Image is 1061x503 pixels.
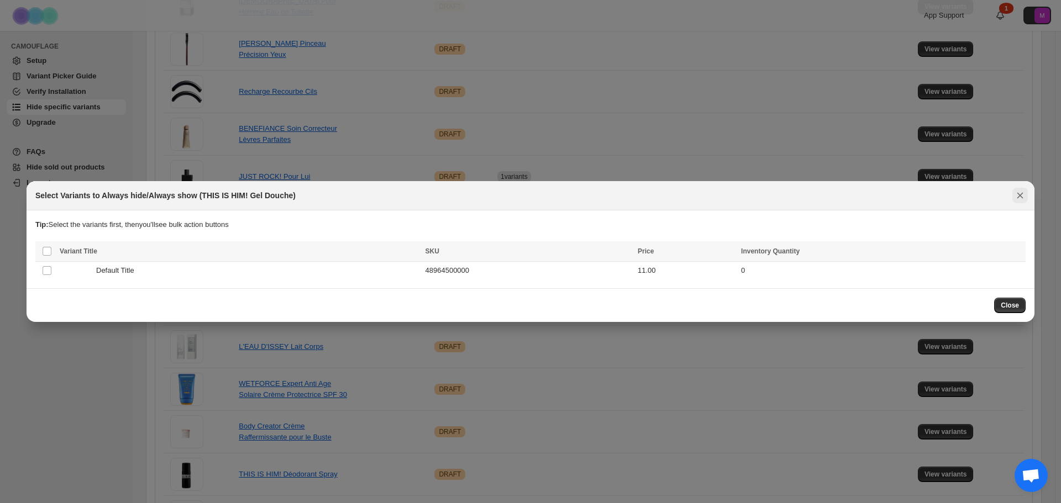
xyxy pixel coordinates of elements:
td: 48964500000 [422,262,634,280]
span: Variant Title [60,247,97,255]
td: 0 [738,262,1026,280]
span: Default Title [96,265,140,276]
div: Ouvrir le chat [1015,459,1048,492]
button: Close [994,298,1026,313]
p: Select the variants first, then you'll see bulk action buttons [35,219,1026,230]
span: Inventory Quantity [741,247,800,255]
button: Close [1012,188,1028,203]
span: Price [638,247,654,255]
h2: Select Variants to Always hide/Always show (THIS IS HIM! Gel Douche) [35,190,296,201]
span: Close [1001,301,1019,310]
td: 11.00 [634,262,738,280]
strong: Tip: [35,220,49,229]
span: SKU [426,247,439,255]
